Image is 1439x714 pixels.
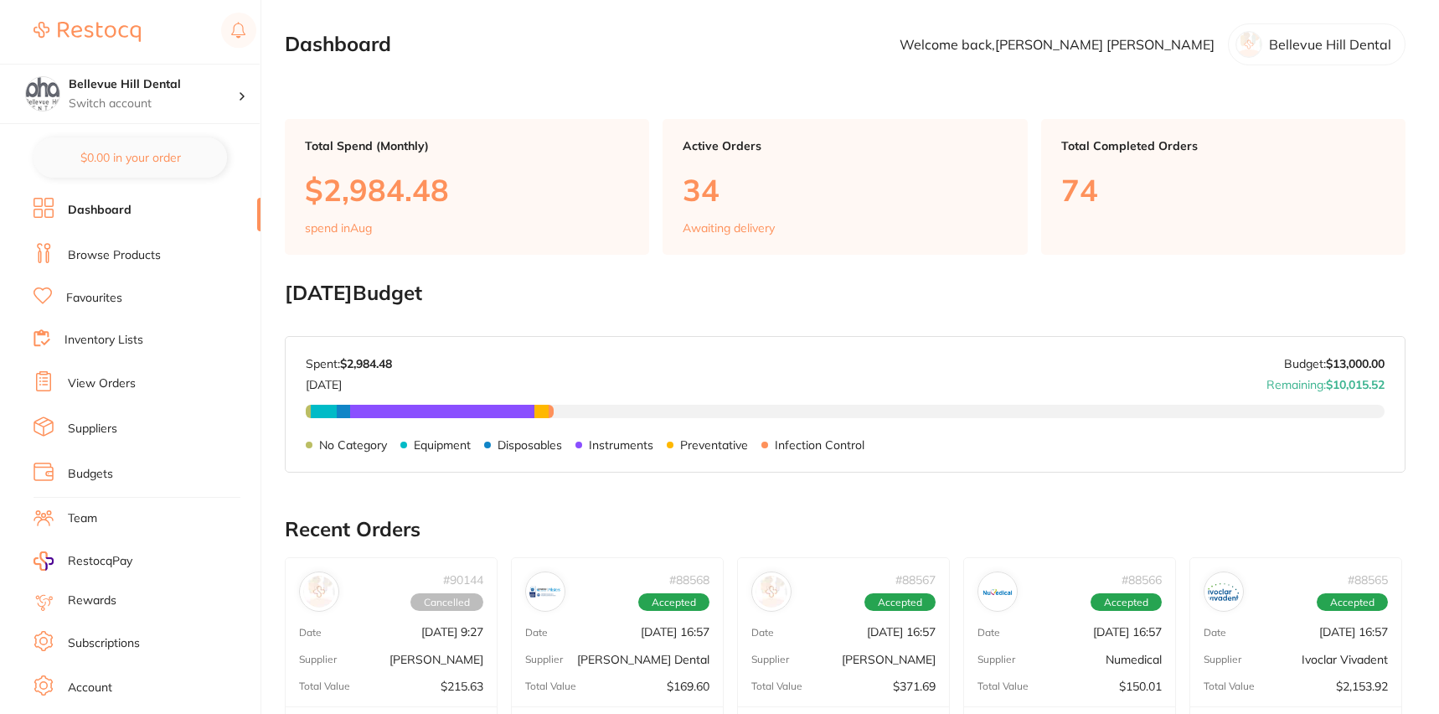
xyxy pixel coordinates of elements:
p: Supplier [525,654,563,665]
p: Infection Control [775,438,864,452]
h2: [DATE] Budget [285,282,1405,305]
p: Date [751,627,774,639]
p: # 88565 [1348,573,1388,587]
a: RestocqPay [34,551,132,571]
p: Spent: [306,357,392,370]
p: [DATE] 9:27 [421,625,483,639]
span: Cancelled [410,593,483,612]
span: Accepted [638,593,709,612]
button: $0.00 in your order [34,137,227,178]
p: [PERSON_NAME] [842,653,936,666]
p: $2,153.92 [1336,680,1388,693]
p: [DATE] 16:57 [1319,625,1388,639]
p: # 88568 [669,573,709,587]
strong: $10,015.52 [1326,377,1385,392]
p: Total Spend (Monthly) [305,139,629,153]
a: Favourites [66,290,122,307]
span: Accepted [864,593,936,612]
p: Bellevue Hill Dental [1269,37,1391,52]
p: Ivoclar Vivadent [1302,653,1388,666]
p: Date [977,627,1000,639]
span: RestocqPay [68,553,132,570]
p: Active Orders [683,139,1007,153]
p: 74 [1061,173,1385,207]
p: Date [299,627,322,639]
p: Switch account [69,96,238,112]
p: Date [525,627,548,639]
span: Accepted [1317,593,1388,612]
p: Total Value [1204,680,1255,692]
p: $2,984.48 [305,173,629,207]
a: Budgets [68,466,113,483]
p: [DATE] [306,371,392,391]
a: Suppliers [68,421,117,437]
p: $371.69 [893,680,936,693]
strong: $2,984.48 [340,356,392,371]
h2: Dashboard [285,33,391,56]
p: Welcome back, [PERSON_NAME] [PERSON_NAME] [900,37,1215,52]
p: Total Completed Orders [1061,139,1385,153]
a: Active Orders34Awaiting delivery [663,119,1027,255]
p: [DATE] 16:57 [867,625,936,639]
p: 34 [683,173,1007,207]
p: Disposables [498,438,562,452]
img: Ivoclar Vivadent [1208,576,1240,608]
a: Restocq Logo [34,13,141,51]
p: No Category [319,438,387,452]
span: Accepted [1091,593,1162,612]
p: Equipment [414,438,471,452]
a: Subscriptions [68,635,140,652]
img: Restocq Logo [34,22,141,42]
p: [DATE] 16:57 [1093,625,1162,639]
p: Total Value [751,680,802,692]
p: Supplier [1204,654,1241,665]
p: Supplier [299,654,337,665]
img: Erskine Dental [529,576,561,608]
a: Total Completed Orders74 [1041,119,1405,255]
a: Rewards [68,592,116,609]
img: Adam Dental [303,576,335,608]
p: Preventative [680,438,748,452]
p: $169.60 [667,680,709,693]
p: Awaiting delivery [683,221,775,235]
p: Total Value [977,680,1029,692]
a: Dashboard [68,202,132,219]
p: Remaining: [1266,371,1385,391]
img: Adam Dental [756,576,787,608]
img: Bellevue Hill Dental [26,77,59,111]
p: Total Value [299,680,350,692]
p: Budget: [1284,357,1385,370]
p: Date [1204,627,1226,639]
p: $215.63 [441,680,483,693]
p: # 88567 [895,573,936,587]
strong: $13,000.00 [1326,356,1385,371]
p: Instruments [589,438,653,452]
a: Total Spend (Monthly)$2,984.48spend inAug [285,119,649,255]
img: Numedical [982,576,1013,608]
p: # 88566 [1122,573,1162,587]
h2: Recent Orders [285,518,1405,541]
h4: Bellevue Hill Dental [69,76,238,93]
p: Numedical [1106,653,1162,666]
p: $150.01 [1119,680,1162,693]
a: Account [68,680,112,696]
img: RestocqPay [34,551,54,571]
p: Supplier [751,654,789,665]
p: # 90144 [443,573,483,587]
p: spend in Aug [305,221,372,235]
p: Supplier [977,654,1015,665]
a: View Orders [68,375,136,392]
p: [PERSON_NAME] Dental [577,653,709,666]
p: [DATE] 16:57 [641,625,709,639]
a: Inventory Lists [64,332,143,349]
p: Total Value [525,680,576,692]
p: [PERSON_NAME] [389,653,483,666]
a: Team [68,510,97,527]
a: Browse Products [68,247,161,264]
